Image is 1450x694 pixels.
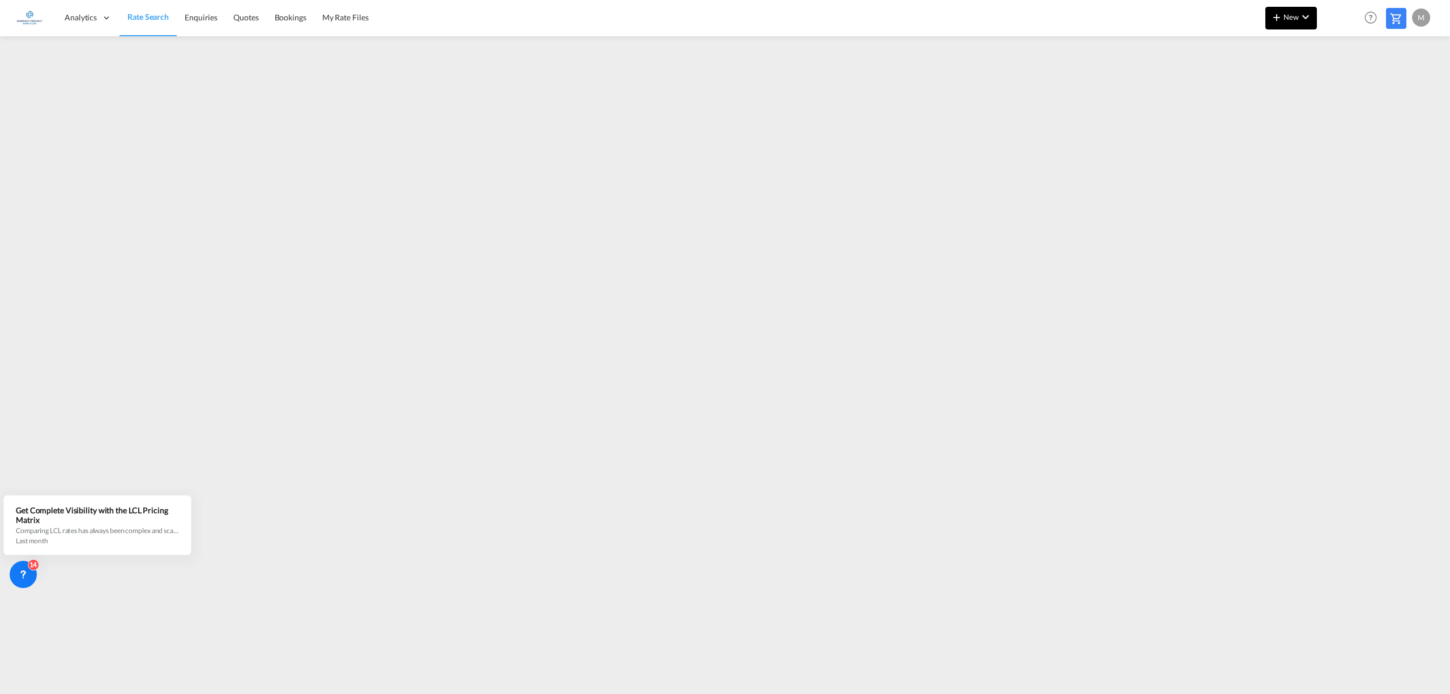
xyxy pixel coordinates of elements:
span: Enquiries [185,12,217,22]
span: My Rate Files [322,12,369,22]
span: New [1270,12,1312,22]
span: Rate Search [127,12,169,22]
md-icon: icon-chevron-down [1299,10,1312,24]
span: Analytics [65,12,97,23]
span: Bookings [275,12,306,22]
div: M [1412,8,1430,27]
button: icon-plus 400-fgNewicon-chevron-down [1265,7,1317,29]
md-icon: icon-plus 400-fg [1270,10,1283,24]
span: Quotes [233,12,258,22]
span: Help [1361,8,1380,27]
img: e1326340b7c511ef854e8d6a806141ad.jpg [17,5,42,31]
div: Help [1361,8,1386,28]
